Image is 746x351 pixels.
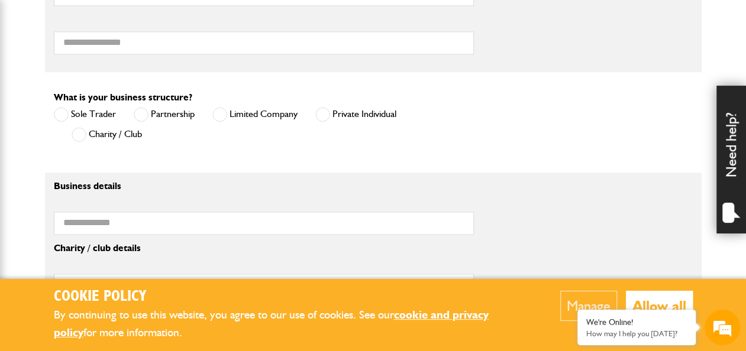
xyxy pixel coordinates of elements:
div: Minimize live chat window [194,6,222,34]
p: Business details [54,181,474,191]
label: Private Individual [315,107,396,122]
button: Manage [560,291,617,321]
p: How may I help you today? [586,329,687,338]
label: What is your business structure? [54,93,192,102]
p: By continuing to use this website, you agree to our use of cookies. See our for more information. [54,306,524,342]
em: Start Chat [161,271,215,287]
label: Charity / Club [72,127,142,142]
img: d_20077148190_company_1631870298795_20077148190 [20,66,50,82]
label: Limited Company [212,107,298,122]
label: Partnership [134,107,195,122]
div: We're Online! [586,317,687,327]
h2: Cookie Policy [54,288,524,306]
input: Enter your last name [15,109,216,135]
a: cookie and privacy policy [54,308,489,340]
input: Enter your phone number [15,179,216,205]
p: Charity / club details [54,243,474,253]
button: Allow all [626,291,693,321]
label: Sole Trader [54,107,116,122]
div: Chat with us now [62,66,199,82]
div: Need help? [716,86,746,233]
textarea: Type your message and hit 'Enter' [15,214,216,255]
input: Enter your email address [15,144,216,170]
